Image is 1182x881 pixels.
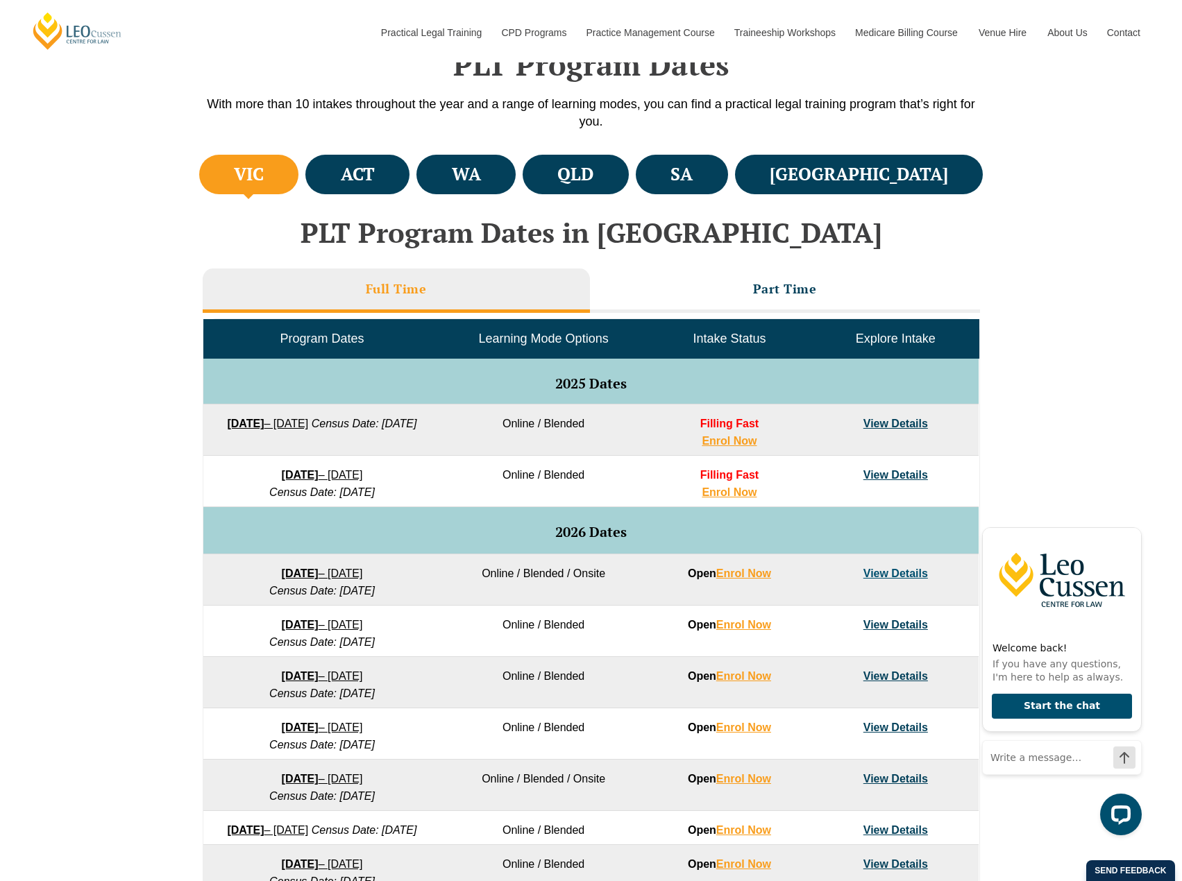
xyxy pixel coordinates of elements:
a: Enrol Now [716,773,771,785]
strong: [DATE] [282,670,319,682]
a: View Details [863,619,928,631]
a: Enrol Now [716,721,771,733]
td: Online / Blended [441,606,646,657]
a: Enrol Now [702,486,757,498]
a: View Details [863,824,928,836]
span: Learning Mode Options [479,332,609,345]
h3: Full Time [366,281,427,297]
em: Census Date: [DATE] [269,636,375,648]
h2: PLT Program Dates in [GEOGRAPHIC_DATA] [196,217,987,248]
a: View Details [863,773,928,785]
strong: Open [688,670,771,682]
a: [DATE]– [DATE] [282,670,363,682]
a: View Details [863,567,928,579]
a: View Details [863,721,928,733]
a: Enrol Now [702,435,757,447]
span: Filling Fast [700,469,759,481]
a: [DATE]– [DATE] [227,418,308,429]
a: [PERSON_NAME] Centre for Law [31,11,124,51]
a: Contact [1097,3,1151,62]
h3: Part Time [753,281,817,297]
td: Online / Blended [441,657,646,708]
a: CPD Programs [491,3,575,62]
a: Enrol Now [716,567,771,579]
span: Program Dates [280,332,364,345]
h4: ACT [341,163,375,186]
a: Practice Management Course [576,3,724,62]
h2: PLT Program Dates [196,47,987,82]
td: Online / Blended / Onsite [441,554,646,606]
span: Filling Fast [700,418,759,429]
em: Census Date: [DATE] [269,486,375,498]
span: 2026 Dates [555,522,627,541]
iframe: LiveChat chat widget [971,501,1147,846]
a: [DATE]– [DATE] [282,619,363,631]
strong: Open [688,567,771,579]
a: Practical Legal Training [371,3,491,62]
strong: [DATE] [227,418,264,429]
strong: [DATE] [282,858,319,870]
h4: SA [670,163,693,186]
td: Online / Blended [441,708,646,760]
td: Online / Blended / Onsite [441,760,646,811]
p: With more than 10 intakes throughout the year and a range of learning modes, you can find a pract... [196,96,987,130]
a: [DATE]– [DATE] [282,858,363,870]
a: Enrol Now [716,670,771,682]
span: 2025 Dates [555,374,627,393]
strong: [DATE] [282,773,319,785]
strong: [DATE] [282,469,319,481]
h4: [GEOGRAPHIC_DATA] [770,163,948,186]
a: Medicare Billing Course [845,3,968,62]
a: View Details [863,858,928,870]
em: Census Date: [DATE] [269,585,375,597]
strong: [DATE] [282,567,319,579]
a: Enrol Now [716,824,771,836]
strong: Open [688,619,771,631]
a: [DATE]– [DATE] [282,567,363,579]
em: Census Date: [DATE] [312,418,417,429]
h4: VIC [234,163,264,186]
a: View Details [863,469,928,481]
a: Venue Hire [968,3,1037,62]
strong: Open [688,824,771,836]
em: Census Date: [DATE] [269,790,375,802]
td: Online / Blended [441,456,646,507]
strong: [DATE] [282,619,319,631]
h4: WA [452,163,481,186]
a: About Us [1037,3,1097,62]
a: Enrol Now [716,858,771,870]
strong: [DATE] [227,824,264,836]
em: Census Date: [DATE] [269,687,375,699]
a: Traineeship Workshops [724,3,845,62]
td: Online / Blended [441,404,646,456]
em: Census Date: [DATE] [312,824,417,836]
span: Intake Status [693,332,766,345]
span: Explore Intake [856,332,936,345]
a: [DATE]– [DATE] [227,824,308,836]
a: [DATE]– [DATE] [282,469,363,481]
a: Enrol Now [716,619,771,631]
a: View Details [863,670,928,682]
strong: Open [688,773,771,785]
h4: QLD [557,163,593,186]
td: Online / Blended [441,811,646,845]
strong: [DATE] [282,721,319,733]
strong: Open [688,721,771,733]
em: Census Date: [DATE] [269,739,375,751]
a: View Details [863,418,928,429]
a: [DATE]– [DATE] [282,721,363,733]
a: [DATE]– [DATE] [282,773,363,785]
strong: Open [688,858,771,870]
